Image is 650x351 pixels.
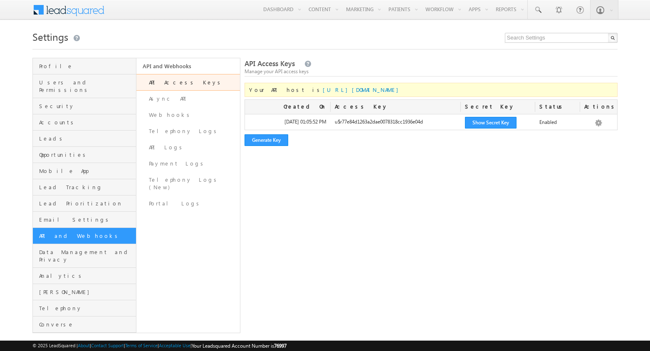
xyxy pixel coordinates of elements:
a: Converse [33,316,136,333]
a: Lead Tracking [33,179,136,195]
span: Lead Tracking [39,183,134,191]
span: Accounts [39,119,134,126]
a: Profile [33,58,136,74]
a: Leads [33,131,136,147]
a: API and Webhooks [136,58,240,74]
a: API Logs [136,139,240,156]
div: Access Key [331,100,461,114]
a: Opportunities [33,147,136,163]
a: [PERSON_NAME] [33,284,136,300]
a: Data Management and Privacy [33,244,136,268]
div: u$r77e84d1263a2dae0078318cc1936e04d [331,118,461,130]
a: About [78,343,90,348]
a: Mobile App [33,163,136,179]
div: Created On [245,100,331,114]
a: Accounts [33,114,136,131]
div: Status [535,100,580,114]
a: Webhooks [136,107,240,123]
div: Actions [580,100,617,114]
a: Lead Prioritization [33,195,136,212]
span: © 2025 LeadSquared | | | | | [32,342,287,350]
div: Manage your API access keys [245,68,617,75]
span: API Access Keys [245,59,295,68]
div: [DATE] 01:05:52 PM [245,118,331,130]
span: Your Leadsquared Account Number is [192,343,287,349]
span: Your API host is [249,86,403,93]
a: Terms of Service [125,343,158,348]
span: [PERSON_NAME] [39,288,134,296]
a: Portal Logs [136,195,240,212]
a: Telephony Logs [136,123,240,139]
span: Email Settings [39,216,134,223]
span: Security [39,102,134,110]
span: 76997 [274,343,287,349]
button: Show Secret Key [465,117,517,129]
a: API and Webhooks [33,228,136,244]
span: Mobile App [39,167,134,175]
span: Users and Permissions [39,79,134,94]
span: API and Webhooks [39,232,134,240]
span: Telephony [39,304,134,312]
a: Acceptable Use [159,343,190,348]
a: Email Settings [33,212,136,228]
span: Leads [39,135,134,142]
span: Opportunities [39,151,134,158]
a: Telephony Logs (New) [136,172,240,195]
div: Enabled [535,118,580,130]
span: Lead Prioritization [39,200,134,207]
span: Settings [32,30,68,43]
a: Analytics [33,268,136,284]
a: Payment Logs [136,156,240,172]
span: Analytics [39,272,134,279]
button: Generate Key [245,134,288,146]
a: Security [33,98,136,114]
a: API Access Keys [136,74,240,91]
a: [URL][DOMAIN_NAME] [323,86,403,93]
span: Profile [39,62,134,70]
a: Contact Support [91,343,124,348]
a: Users and Permissions [33,74,136,98]
a: Telephony [33,300,136,316]
span: Data Management and Privacy [39,248,134,263]
div: Secret Key [461,100,535,114]
input: Search Settings [505,33,618,43]
a: Async API [136,91,240,107]
span: Converse [39,321,134,328]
